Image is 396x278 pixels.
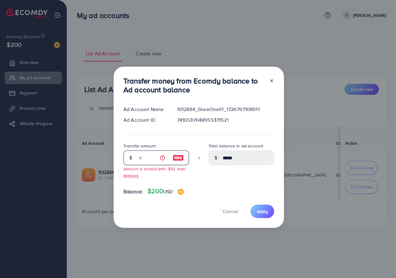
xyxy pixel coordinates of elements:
[172,106,279,113] div: 1012834_StoreOne01_1726797108911
[370,250,391,273] iframe: Chat
[172,117,279,124] div: 7416537048955371521
[123,143,156,149] label: Transfer amount
[257,208,268,214] span: Apply
[119,106,172,113] div: Ad Account Name
[123,76,264,94] h3: Transfer money from Ecomdy balance to Ad account balance
[163,188,173,195] span: USD
[123,188,143,195] span: Balance:
[123,166,186,179] small: Amount is invalid (min: $10, max: $10000)
[215,205,246,218] button: Cancel
[251,205,274,218] button: Apply
[119,117,172,124] div: Ad Account ID
[178,189,184,195] img: image
[209,143,263,149] label: Total balance in ad account
[148,187,184,195] h4: $200
[223,208,238,215] span: Cancel
[173,154,184,161] img: image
